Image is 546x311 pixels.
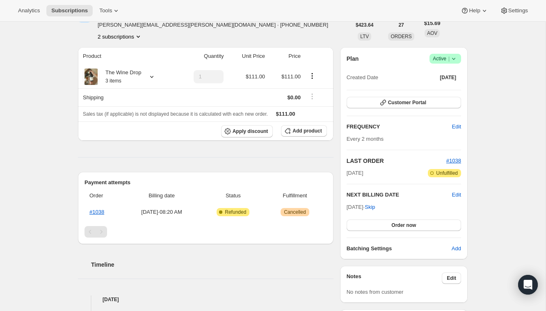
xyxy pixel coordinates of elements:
[360,34,369,39] span: LTV
[292,128,322,134] span: Add product
[452,191,461,199] button: Edit
[447,120,466,133] button: Edit
[433,55,458,63] span: Active
[78,295,334,304] h4: [DATE]
[347,73,378,82] span: Created Date
[281,125,327,137] button: Add product
[356,22,373,28] span: $423.64
[469,7,480,14] span: Help
[448,55,450,62] span: |
[226,47,267,65] th: Unit Price
[203,192,263,200] span: Status
[393,19,409,31] button: 27
[221,125,273,137] button: Apply discount
[125,192,199,200] span: Billing date
[447,242,466,255] button: Add
[347,169,363,177] span: [DATE]
[46,5,93,16] button: Subscriptions
[347,136,384,142] span: Every 2 months
[365,203,375,211] span: Skip
[268,192,322,200] span: Fulfillment
[447,275,456,281] span: Edit
[276,111,295,117] span: $111.00
[347,204,375,210] span: [DATE] ·
[98,21,328,29] span: [PERSON_NAME][EMAIL_ADDRESS][PERSON_NAME][DOMAIN_NAME] · [PHONE_NUMBER]
[85,178,327,187] h2: Payment attempts
[13,5,45,16] button: Analytics
[347,55,359,63] h2: Plan
[284,209,306,215] span: Cancelled
[306,92,319,101] button: Shipping actions
[508,7,528,14] span: Settings
[391,222,416,229] span: Order now
[347,245,452,253] h6: Batching Settings
[78,88,175,106] th: Shipping
[98,32,142,41] button: Product actions
[85,187,123,205] th: Order
[436,170,458,176] span: Unfulfilled
[424,19,441,27] span: $15.69
[347,272,442,284] h3: Notes
[175,47,226,65] th: Quantity
[347,289,404,295] span: No notes from customer
[427,30,437,36] span: AOV
[391,34,411,39] span: ORDERS
[18,7,40,14] span: Analytics
[518,275,538,295] div: Open Intercom Messenger
[83,111,268,117] span: Sales tax (if applicable) is not displayed because it is calculated with each new order.
[388,99,426,106] span: Customer Portal
[51,7,88,14] span: Subscriptions
[306,71,319,80] button: Product actions
[99,69,141,85] div: The Wine Drop
[78,47,175,65] th: Product
[347,97,461,108] button: Customer Portal
[233,128,268,135] span: Apply discount
[351,19,378,31] button: $423.64
[452,245,461,253] span: Add
[446,157,461,165] button: #1038
[281,73,301,80] span: $111.00
[446,158,461,164] a: #1038
[347,157,446,165] h2: LAST ORDER
[94,5,125,16] button: Tools
[105,78,121,84] small: 3 items
[347,191,452,199] h2: NEXT BILLING DATE
[452,123,461,131] span: Edit
[89,209,104,215] a: #1038
[440,74,456,81] span: [DATE]
[456,5,493,16] button: Help
[360,201,380,214] button: Skip
[91,261,334,269] h2: Timeline
[442,272,461,284] button: Edit
[225,209,246,215] span: Refunded
[347,220,461,231] button: Order now
[398,22,404,28] span: 27
[495,5,533,16] button: Settings
[125,208,199,216] span: [DATE] · 08:20 AM
[435,72,461,83] button: [DATE]
[99,7,112,14] span: Tools
[287,94,301,101] span: $0.00
[347,123,452,131] h2: FREQUENCY
[267,47,303,65] th: Price
[246,73,265,80] span: $111.00
[85,226,327,238] nav: Pagination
